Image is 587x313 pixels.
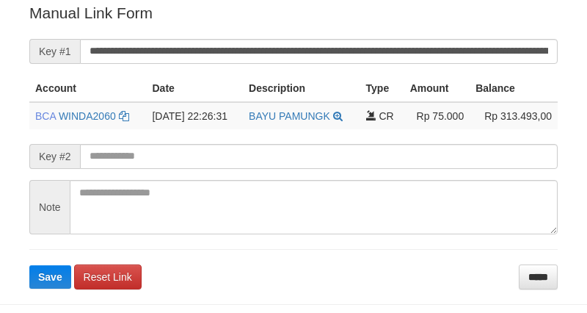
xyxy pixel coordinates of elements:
[29,39,80,64] span: Key #1
[84,271,132,283] span: Reset Link
[470,102,558,129] td: Rp 313.493,00
[29,180,70,234] span: Note
[249,110,330,122] a: BAYU PAMUNGK
[29,265,71,289] button: Save
[29,144,80,169] span: Key #2
[59,110,116,122] a: WINDA2060
[243,75,360,102] th: Description
[360,75,404,102] th: Type
[404,102,470,129] td: Rp 75.000
[404,75,470,102] th: Amount
[74,265,142,289] a: Reset Link
[119,110,129,122] a: Copy WINDA2060 to clipboard
[146,102,243,129] td: [DATE] 22:26:31
[29,75,146,102] th: Account
[379,110,393,122] span: CR
[35,110,56,122] span: BCA
[146,75,243,102] th: Date
[29,2,558,24] p: Manual Link Form
[38,271,62,283] span: Save
[470,75,558,102] th: Balance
